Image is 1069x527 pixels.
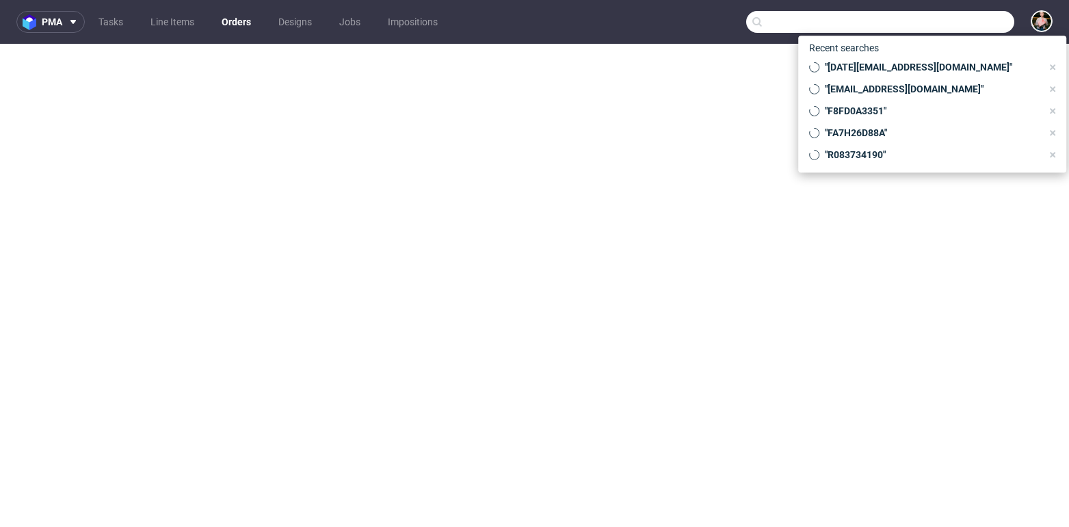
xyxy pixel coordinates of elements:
[270,11,320,33] a: Designs
[142,11,202,33] a: Line Items
[380,11,446,33] a: Impositions
[213,11,259,33] a: Orders
[90,11,131,33] a: Tasks
[819,148,1042,162] span: "R083734190"
[819,104,1042,118] span: "F8FD0A3351"
[42,17,62,27] span: pma
[1032,12,1051,31] img: Marta Tomaszewska
[331,11,369,33] a: Jobs
[819,60,1042,74] span: "[DATE][EMAIL_ADDRESS][DOMAIN_NAME]"
[16,11,85,33] button: pma
[819,126,1042,140] span: "FA7H26D88A"
[819,82,1042,96] span: "[EMAIL_ADDRESS][DOMAIN_NAME]"
[23,14,42,30] img: logo
[804,37,884,59] span: Recent searches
